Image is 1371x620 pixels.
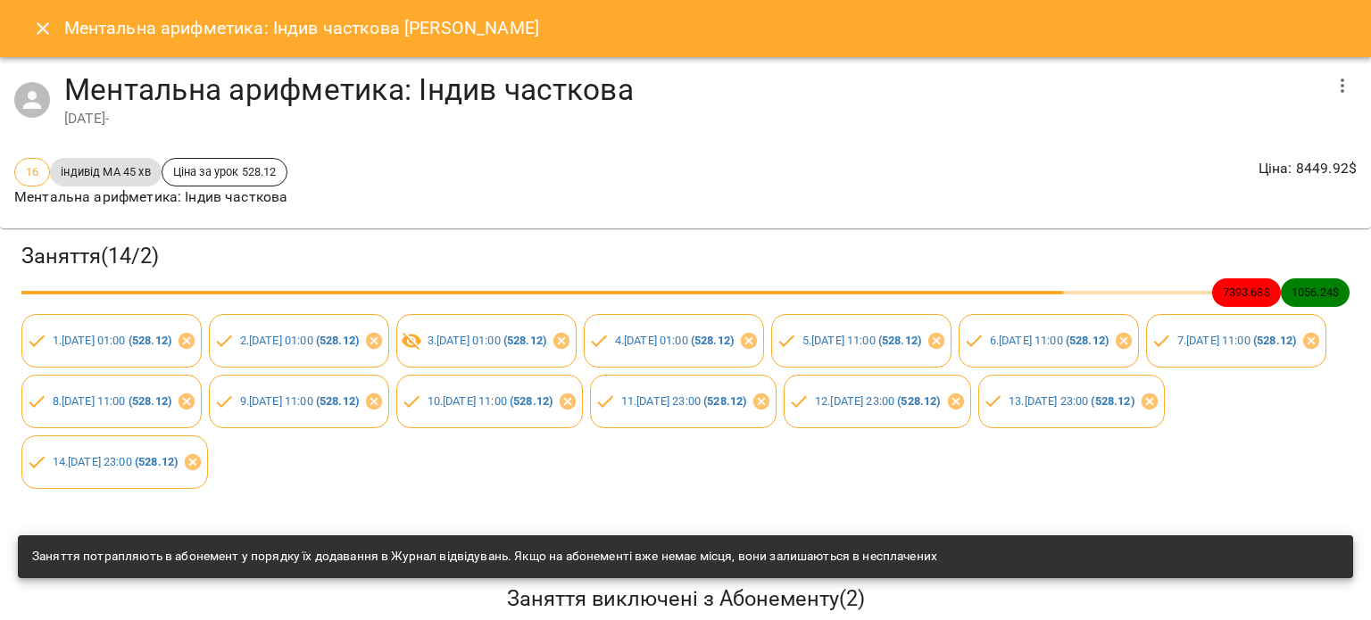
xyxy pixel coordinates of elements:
div: 2.[DATE] 01:00 (528.12) [209,314,389,368]
a: 14.[DATE] 23:00 (528.12) [53,455,179,468]
span: 1056.24 $ [1281,284,1350,301]
a: 13.[DATE] 23:00 (528.12) [1009,394,1134,408]
a: 3.[DATE] 01:00 (528.12) [428,334,546,347]
a: 2.[DATE] 01:00 (528.12) [240,334,359,347]
a: 6.[DATE] 11:00 (528.12) [990,334,1109,347]
div: 9.[DATE] 11:00 (528.12) [209,375,389,428]
div: 3.[DATE] 01:00 (528.12) [396,314,577,368]
div: 14.[DATE] 23:00 (528.12) [21,435,208,489]
a: 7.[DATE] 11:00 (528.12) [1177,334,1296,347]
div: 1.[DATE] 01:00 (528.12) [21,314,202,368]
a: 5.[DATE] 11:00 (528.12) [802,334,921,347]
b: ( 528.12 ) [316,334,359,347]
b: ( 528.12 ) [1253,334,1296,347]
b: ( 528.12 ) [316,394,359,408]
a: 1.[DATE] 01:00 (528.12) [53,334,171,347]
a: 4.[DATE] 01:00 (528.12) [615,334,734,347]
span: 7393.68 $ [1212,284,1281,301]
h6: Ментальна арифметика: Індив часткова [PERSON_NAME] [64,14,539,42]
div: 12.[DATE] 23:00 (528.12) [784,375,970,428]
button: Close [21,7,64,50]
b: ( 528.12 ) [510,394,553,408]
span: 16 [15,163,49,180]
b: ( 528.12 ) [703,394,746,408]
h5: Заняття виключені з Абонементу ( 2 ) [18,585,1353,613]
b: ( 528.12 ) [691,334,734,347]
span: індивід МА 45 хв [50,163,161,180]
b: ( 528.12 ) [503,334,546,347]
div: 8.[DATE] 11:00 (528.12) [21,375,202,428]
a: 10.[DATE] 11:00 (528.12) [428,394,553,408]
div: 7.[DATE] 11:00 (528.12) [1146,314,1326,368]
b: ( 528.12 ) [135,455,178,468]
span: Ціна за урок 528.12 [162,163,287,180]
b: ( 528.12 ) [1066,334,1109,347]
b: ( 528.12 ) [897,394,940,408]
b: ( 528.12 ) [129,394,171,408]
div: [DATE] - [64,108,1321,129]
div: 10.[DATE] 11:00 (528.12) [396,375,583,428]
div: 5.[DATE] 11:00 (528.12) [771,314,951,368]
p: Ціна : 8449.92 $ [1259,158,1357,179]
b: ( 528.12 ) [878,334,921,347]
div: 13.[DATE] 23:00 (528.12) [978,375,1165,428]
b: ( 528.12 ) [129,334,171,347]
a: 8.[DATE] 11:00 (528.12) [53,394,171,408]
div: 4.[DATE] 01:00 (528.12) [584,314,764,368]
div: 11.[DATE] 23:00 (528.12) [590,375,777,428]
div: 6.[DATE] 11:00 (528.12) [959,314,1139,368]
h4: Ментальна арифметика: Індив часткова [64,71,1321,108]
h3: Заняття ( 14 / 2 ) [21,243,1350,270]
b: ( 528.12 ) [1091,394,1134,408]
div: Заняття потрапляють в абонемент у порядку їх додавання в Журнал відвідувань. Якщо на абонементі в... [32,541,937,573]
a: 9.[DATE] 11:00 (528.12) [240,394,359,408]
p: Ментальна арифметика: Індив часткова [14,186,287,208]
a: 11.[DATE] 23:00 (528.12) [621,394,747,408]
a: 12.[DATE] 23:00 (528.12) [815,394,941,408]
